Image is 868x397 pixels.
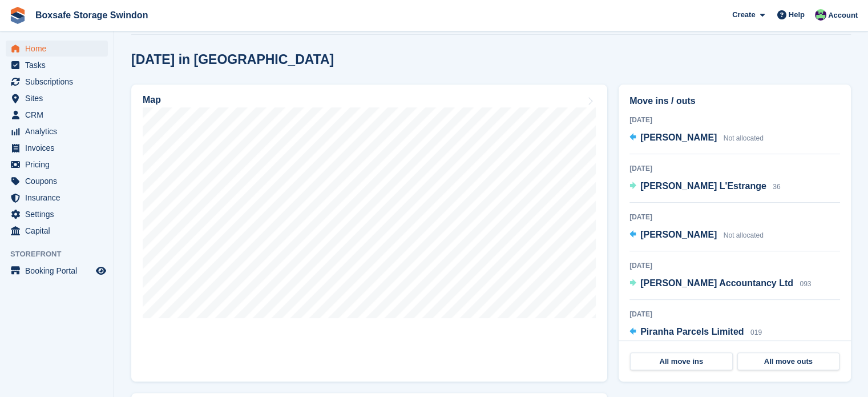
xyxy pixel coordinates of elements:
span: Analytics [25,123,94,139]
a: menu [6,190,108,206]
a: menu [6,223,108,239]
span: 36 [773,183,780,191]
div: [DATE] [629,309,840,319]
span: Coupons [25,173,94,189]
span: Capital [25,223,94,239]
a: Map [131,85,607,382]
a: menu [6,41,108,57]
a: [PERSON_NAME] Not allocated [629,131,764,146]
div: [DATE] [629,212,840,222]
span: Insurance [25,190,94,206]
span: [PERSON_NAME] Accountancy Ltd [640,278,793,288]
span: Not allocated [724,231,764,239]
span: Not allocated [724,134,764,142]
a: menu [6,206,108,222]
a: menu [6,90,108,106]
a: All move ins [630,352,733,371]
a: menu [6,74,108,90]
h2: [DATE] in [GEOGRAPHIC_DATA] [131,52,334,67]
a: [PERSON_NAME] Not allocated [629,228,764,243]
a: Boxsafe Storage Swindon [31,6,152,25]
span: Account [828,10,858,21]
a: menu [6,107,108,123]
a: menu [6,263,108,279]
h2: Map [143,95,161,105]
span: Tasks [25,57,94,73]
span: Create [732,9,755,21]
h2: Move ins / outs [629,94,840,108]
a: menu [6,123,108,139]
span: Settings [25,206,94,222]
a: menu [6,140,108,156]
span: [PERSON_NAME] [640,133,717,142]
span: CRM [25,107,94,123]
span: Storefront [10,248,114,260]
a: menu [6,173,108,189]
span: Booking Portal [25,263,94,279]
span: Invoices [25,140,94,156]
a: Piranha Parcels Limited 019 [629,325,762,340]
div: [DATE] [629,260,840,271]
a: [PERSON_NAME] Accountancy Ltd 093 [629,276,811,291]
img: stora-icon-8386f47178a22dfd0bd8f6a31ec36ba5ce8667c1dd55bd0f319d3a0aa187defe.svg [9,7,26,24]
div: [DATE] [629,163,840,174]
span: Pricing [25,157,94,173]
span: [PERSON_NAME] L'Estrange [640,181,766,191]
span: 019 [750,328,762,336]
div: [DATE] [629,115,840,125]
a: [PERSON_NAME] L'Estrange 36 [629,179,781,194]
a: Preview store [94,264,108,278]
span: Home [25,41,94,57]
span: Sites [25,90,94,106]
span: 093 [800,280,811,288]
span: Subscriptions [25,74,94,90]
span: Piranha Parcels Limited [640,327,744,336]
span: [PERSON_NAME] [640,230,717,239]
span: Help [789,9,805,21]
a: All move outs [737,352,840,371]
img: Kim Virabi [815,9,826,21]
a: menu [6,157,108,173]
a: menu [6,57,108,73]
